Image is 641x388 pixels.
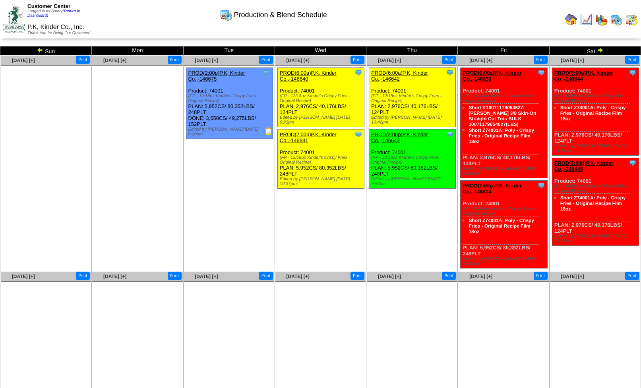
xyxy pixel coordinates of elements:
[561,58,584,63] a: [DATE] [+]
[195,274,218,279] a: [DATE] [+]
[280,131,337,143] a: PROD(2:00p)P.K, Kinder Co.,-146641
[378,274,401,279] a: [DATE] [+]
[92,46,183,55] td: Mon
[277,68,364,127] div: Product: 74001 PLAN: 2,976CS / 40,176LBS / 124PLT
[366,46,458,55] td: Thu
[371,155,455,165] div: (FP - 12/18oz Kinder's Crispy Fries - Original Recipe)
[220,8,232,21] img: calendarprod.gif
[469,105,536,127] a: Short K10071179054627: [PERSON_NAME] 3/8 Skin-On Straight Cut Tots BULK 10071179054627(LBS)
[554,70,613,82] a: PROD(6:00a)P.K, Kinder Co.,-146644
[469,218,534,234] a: Short Z74001A: Poly - Crispy Fries - Original Recipe Film 18oz
[0,46,92,55] td: Sun
[188,127,273,137] div: Edited by [PERSON_NAME] [DATE] 6:20pm
[265,127,273,135] img: Production Report
[259,272,273,280] button: Print
[625,56,639,64] button: Print
[463,70,521,82] a: PROD(6:00a)P.K, Kinder Co.,-146633
[188,70,245,82] a: PROD(2:00p)P.K, Kinder Co.,-146675
[629,69,637,77] img: Tooltip
[442,56,456,64] button: Print
[560,105,626,122] a: Short Z74001A: Poly - Crispy Fries - Original Recipe Film 18oz
[469,58,492,63] a: [DATE] [+]
[76,56,90,64] button: Print
[625,272,639,280] button: Print
[12,274,35,279] a: [DATE] [+]
[537,181,545,189] img: Tooltip
[27,3,70,9] span: Customer Center
[351,56,364,64] button: Print
[234,11,327,19] span: Production & Blend Schedule
[354,130,362,138] img: Tooltip
[469,127,534,144] a: Short Z74001A: Poly - Crispy Fries - Original Recipe Film 18oz
[168,56,182,64] button: Print
[371,115,455,125] div: Edited by [PERSON_NAME] [DATE] 10:42pm
[442,272,456,280] button: Print
[280,115,364,125] div: Edited by [PERSON_NAME] [DATE] 6:23pm
[351,272,364,280] button: Print
[446,130,454,138] img: Tooltip
[537,69,545,77] img: Tooltip
[195,58,218,63] a: [DATE] [+]
[186,68,273,139] div: Product: 74001 PLAN: 5,952CS / 80,352LBS / 248PLT DONE: 3,650CS / 49,275LBS / 152PLT
[37,47,43,53] img: arrowleft.gif
[103,274,126,279] a: [DATE] [+]
[280,94,364,103] div: (FP - 12/18oz Kinder's Crispy Fries - Original Recipe)
[371,131,428,143] a: PROD(2:00p)P.K, Kinder Co.,-146643
[168,272,182,280] button: Print
[469,274,492,279] a: [DATE] [+]
[554,94,639,103] div: (FP - 12/18oz Kinder's Crispy Fries - Original Recipe)
[597,47,603,53] img: arrowright.gif
[371,94,455,103] div: (FP - 12/18oz Kinder's Crispy Fries - Original Recipe)
[458,46,549,55] td: Fri
[463,183,522,195] a: PROD(2:00p)P.K, Kinder Co.,-146634
[259,56,273,64] button: Print
[3,6,25,33] img: ZoRoCo_Logo(Green%26Foil)%20jpg.webp
[561,274,584,279] span: [DATE] [+]
[534,272,548,280] button: Print
[560,195,626,212] a: Short Z74001A: Poly - Crispy Fries - Original Recipe Film 18oz
[369,129,456,189] div: Product: 74001 PLAN: 5,952CS / 80,352LBS / 248PLT
[371,177,455,186] div: Edited by [PERSON_NAME] [DATE] 9:50pm
[378,58,401,63] a: [DATE] [+]
[27,31,91,35] span: Thank You for Being Our Customer!
[554,160,614,172] a: PROD(2:00p)P.K, Kinder Co.,-146645
[277,129,364,189] div: Product: 74001 PLAN: 5,952CS / 80,352LBS / 248PLT
[27,9,80,18] a: (Return to Dashboard)
[463,207,547,216] div: (FP - 12/18oz Kinder's Crispy Fries - Original Recipe)
[610,13,623,26] img: calendarprod.gif
[280,155,364,165] div: (FP - 12/18oz Kinder's Crispy Fries - Original Recipe)
[12,58,35,63] a: [DATE] [+]
[280,70,337,82] a: PROD(6:00a)P.K, Kinder Co.,-146640
[280,177,364,186] div: Edited by [PERSON_NAME] [DATE] 10:37pm
[554,184,639,193] div: (FP - 12/18oz Kinder's Crispy Fries - Original Recipe)
[354,69,362,77] img: Tooltip
[287,274,310,279] a: [DATE] [+]
[629,159,637,167] img: Tooltip
[595,13,608,26] img: graph.gif
[369,68,456,127] div: Product: 74001 PLAN: 2,976CS / 40,176LBS / 124PLT
[461,181,547,268] div: Product: 74001 PLAN: 5,952CS / 80,352LBS / 248PLT
[446,69,454,77] img: Tooltip
[549,46,641,55] td: Sat
[103,58,126,63] a: [DATE] [+]
[27,24,84,31] span: P.K, Kinder Co., Inc.
[463,166,547,176] div: Edited by [PERSON_NAME] [DATE] 10:14pm
[287,58,310,63] a: [DATE] [+]
[552,68,639,156] div: Product: 74001 PLAN: 2,976CS / 40,176LBS / 124PLT
[188,94,273,103] div: (FP - 12/18oz Kinder's Crispy Fries - Original Recipe)
[183,46,275,55] td: Tue
[463,257,547,266] div: Edited by [PERSON_NAME] [DATE] 10:14pm
[554,234,639,243] div: Edited by [PERSON_NAME] [DATE] 10:29pm
[534,56,548,64] button: Print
